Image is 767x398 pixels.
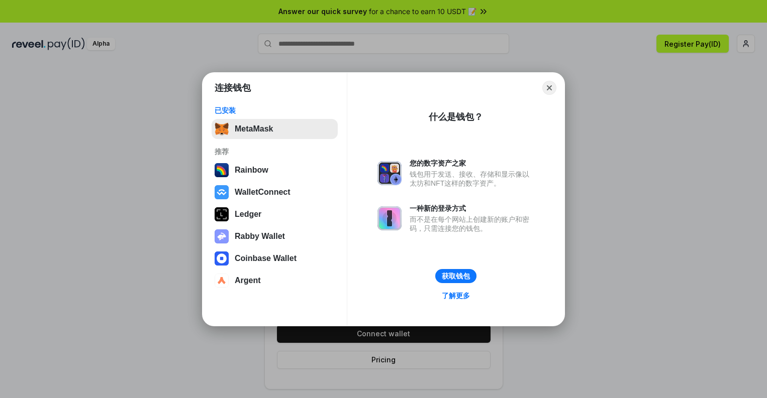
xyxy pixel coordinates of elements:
div: 钱包用于发送、接收、存储和显示像以太坊和NFT这样的数字资产。 [410,170,534,188]
div: 而不是在每个网站上创建新的账户和密码，只需连接您的钱包。 [410,215,534,233]
img: svg+xml,%3Csvg%20width%3D%2228%22%20height%3D%2228%22%20viewBox%3D%220%200%2028%2028%22%20fill%3D... [215,185,229,199]
div: Rainbow [235,166,268,175]
button: WalletConnect [212,182,338,202]
button: Ledger [212,204,338,224]
div: 推荐 [215,147,335,156]
div: 您的数字资产之家 [410,159,534,168]
img: svg+xml,%3Csvg%20fill%3D%22none%22%20height%3D%2233%22%20viewBox%3D%220%200%2035%2033%22%20width%... [215,122,229,136]
button: Coinbase Wallet [212,248,338,269]
img: svg+xml,%3Csvg%20xmlns%3D%22http%3A%2F%2Fwww.w3.org%2F2000%2Fsvg%22%20fill%3D%22none%22%20viewBox... [377,206,402,230]
div: WalletConnect [235,188,291,197]
img: svg+xml,%3Csvg%20width%3D%22120%22%20height%3D%22120%22%20viewBox%3D%220%200%20120%20120%22%20fil... [215,163,229,177]
div: 获取钱包 [442,272,470,281]
button: MetaMask [212,119,338,139]
div: 一种新的登录方式 [410,204,534,213]
div: 已安装 [215,106,335,115]
div: Argent [235,276,261,285]
button: Rainbow [212,160,338,180]
img: svg+xml,%3Csvg%20xmlns%3D%22http%3A%2F%2Fwww.w3.org%2F2000%2Fsvg%22%20fill%3D%22none%22%20viewBox... [377,161,402,185]
img: svg+xml,%3Csvg%20xmlns%3D%22http%3A%2F%2Fwww.w3.org%2F2000%2Fsvg%22%20fill%3D%22none%22%20viewBox... [215,229,229,243]
a: 了解更多 [436,289,476,302]
div: 了解更多 [442,291,470,300]
button: 获取钱包 [435,269,476,283]
div: Coinbase Wallet [235,254,297,263]
button: Argent [212,271,338,291]
button: Close [542,81,556,95]
img: svg+xml,%3Csvg%20xmlns%3D%22http%3A%2F%2Fwww.w3.org%2F2000%2Fsvg%22%20width%3D%2228%22%20height%3... [215,207,229,221]
img: svg+xml,%3Csvg%20width%3D%2228%22%20height%3D%2228%22%20viewBox%3D%220%200%2028%2028%22%20fill%3D... [215,274,229,288]
div: MetaMask [235,124,273,134]
div: 什么是钱包？ [429,111,483,123]
div: Ledger [235,210,261,219]
img: svg+xml,%3Csvg%20width%3D%2228%22%20height%3D%2228%22%20viewBox%3D%220%200%2028%2028%22%20fill%3D... [215,251,229,266]
div: Rabby Wallet [235,232,285,241]
button: Rabby Wallet [212,226,338,246]
h1: 连接钱包 [215,82,251,94]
